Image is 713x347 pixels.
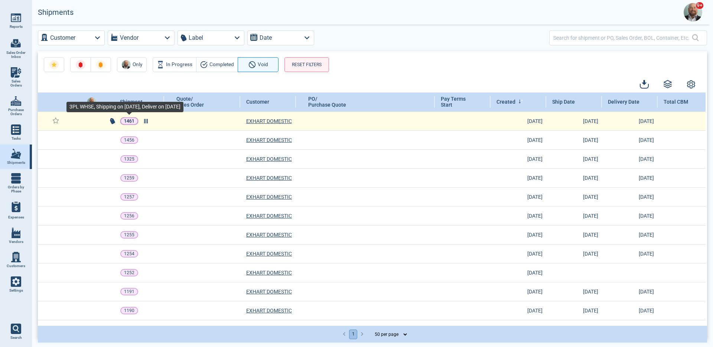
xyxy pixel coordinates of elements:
[602,187,658,206] td: [DATE]
[124,250,134,257] p: 1254
[602,244,658,263] td: [DATE]
[10,25,23,29] span: Reports
[308,96,346,108] span: PO/ Purchase Quote
[553,32,692,43] input: Search for shipment or PO, Sales Order, BOL, Container, Etc.
[491,301,546,320] td: [DATE]
[546,244,602,263] td: [DATE]
[247,30,314,45] button: Date
[11,173,21,184] img: menu_icon
[546,168,602,187] td: [DATE]
[120,288,138,295] a: 1191
[120,250,138,257] a: 1254
[491,130,546,149] td: [DATE]
[491,187,546,206] td: [DATE]
[696,2,704,9] span: 9+
[246,174,292,182] a: EXHART DOMESTIC
[11,13,21,23] img: menu_icon
[9,240,23,244] span: Vendors
[122,60,131,69] img: Avatar
[124,174,134,182] p: 1259
[120,231,138,239] a: 1255
[546,320,602,339] td: [DATE]
[6,51,26,59] span: Sales Order Inbox
[340,330,367,339] nav: pagination navigation
[38,8,74,17] h2: Shipments
[546,301,602,320] td: [DATE]
[189,33,203,43] label: Label
[258,60,268,69] span: Void
[491,244,546,263] td: [DATE]
[11,96,21,106] img: menu_icon
[602,206,658,225] td: [DATE]
[120,136,138,144] a: 1456
[87,97,96,106] img: Avatar
[124,117,134,125] p: 1461
[153,57,196,72] button: In Progress
[124,155,134,163] p: 1325
[108,30,175,45] button: Vendor
[120,212,138,220] a: 1256
[120,155,138,163] a: 1325
[246,193,292,201] a: EXHART DOMESTIC
[491,168,546,187] td: [DATE]
[6,108,26,116] span: Purchase Orders
[246,269,292,276] a: EXHART DOMESTIC
[176,96,204,108] span: Quote/ Sales Order
[441,96,477,108] span: Pay Terms Start
[546,149,602,168] td: [DATE]
[602,130,658,149] td: [DATE]
[246,117,292,125] a: EXHART DOMESTIC
[491,149,546,168] td: [DATE]
[6,185,26,194] span: Orders by Phase
[124,269,134,276] p: 1252
[491,282,546,301] td: [DATE]
[120,174,138,182] a: 1259
[11,124,21,135] img: menu_icon
[602,282,658,301] td: [DATE]
[8,215,24,220] span: Expenses
[602,320,658,339] td: [DATE]
[124,231,134,239] p: 1255
[602,111,658,130] td: [DATE]
[11,252,21,262] img: menu_icon
[246,212,292,220] a: EXHART DOMESTIC
[133,60,142,69] span: Only
[246,155,292,163] a: EXHART DOMESTIC
[246,136,292,144] a: EXHART DOMESTIC
[166,60,192,69] span: In Progress
[246,99,269,105] span: Customer
[349,330,357,339] button: page 1
[491,320,546,339] td: [DATE]
[491,225,546,244] td: [DATE]
[178,30,244,45] button: Label
[124,212,134,220] p: 1256
[120,307,138,314] a: 1190
[546,187,602,206] td: [DATE]
[602,168,658,187] td: [DATE]
[120,99,143,105] span: Shipment
[209,60,234,69] span: Completed
[546,130,602,149] td: [DATE]
[608,99,639,105] span: Delivery Date
[546,111,602,130] td: [DATE]
[124,288,134,295] p: 1191
[284,57,329,72] button: RESET FILTERS
[546,225,602,244] td: [DATE]
[246,288,292,295] a: EXHART DOMESTIC
[120,269,138,276] a: 1252
[491,111,546,130] td: [DATE]
[50,33,75,43] label: Customer
[246,250,292,257] span: EXHART DOMESTIC
[602,149,658,168] td: [DATE]
[7,160,25,165] span: Shipments
[124,307,134,314] p: 1190
[246,231,292,239] a: EXHART DOMESTIC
